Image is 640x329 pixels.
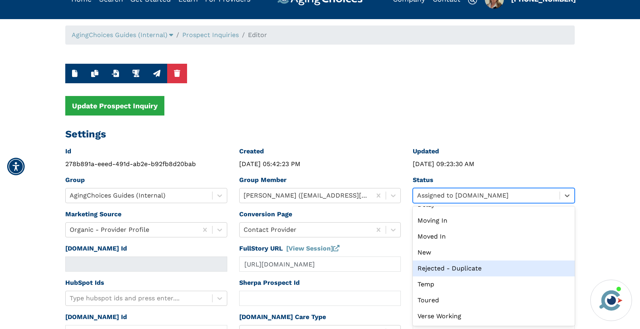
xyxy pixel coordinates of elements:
[597,287,624,314] img: avatar
[413,147,439,156] label: Updated
[65,175,85,185] label: Group
[146,64,167,83] button: Run Caring Integration
[65,278,104,288] label: HubSpot Ids
[65,147,71,156] label: Id
[239,175,287,185] label: Group Member
[248,31,267,39] span: Editor
[413,260,575,276] div: Rejected - Duplicate
[65,210,121,219] label: Marketing Source
[286,245,340,252] a: [View Session]
[126,64,146,83] button: Run Integration
[65,159,227,169] div: 278b891a-eeed-491d-ab2e-b92fb8d20bab
[239,210,292,219] label: Conversion Page
[84,64,105,83] button: Duplicate
[65,128,575,140] h2: Settings
[65,312,127,322] label: [DOMAIN_NAME] Id
[239,159,401,169] div: [DATE] 05:42:23 PM
[413,308,575,324] div: Verse Working
[239,147,264,156] label: Created
[65,96,164,116] button: Update Prospect Inquiry
[413,245,575,260] div: New
[413,175,433,185] label: Status
[65,25,575,45] nav: breadcrumb
[239,312,326,322] label: [DOMAIN_NAME] Care Type
[167,64,187,83] button: Delete
[413,159,575,169] div: [DATE] 09:23:30 AM
[239,244,340,253] label: FullStory URL
[239,278,300,288] label: Sherpa Prospect Id
[413,276,575,292] div: Temp
[65,64,84,83] button: New
[413,292,575,308] div: Toured
[105,64,126,83] button: Import from youcanbook.me
[72,31,173,39] a: AgingChoices Guides (Internal)
[7,158,25,175] div: Accessibility Menu
[482,166,632,275] iframe: iframe
[65,244,127,253] label: [DOMAIN_NAME] Id
[413,213,575,229] div: Moving In
[413,229,575,245] div: Moved In
[72,30,173,40] div: Popover trigger
[182,31,239,39] a: Prospect Inquiries
[72,31,168,39] span: AgingChoices Guides (Internal)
